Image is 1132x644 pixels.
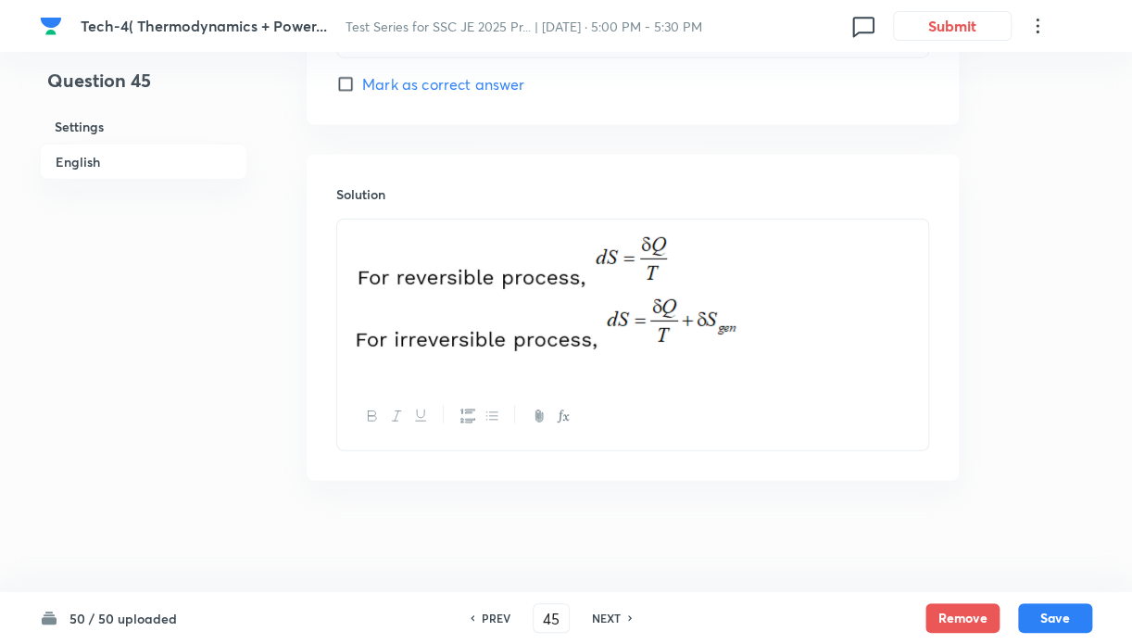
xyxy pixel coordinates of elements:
[40,15,66,37] a: Company Logo
[482,610,510,626] h6: PREV
[1018,603,1092,633] button: Save
[40,15,62,37] img: Company Logo
[81,16,327,35] span: Tech-4( Thermodynamics + Power...
[351,231,739,366] img: 01-10-25-05:54:17-AM
[925,603,1000,633] button: Remove
[346,18,702,35] span: Test Series for SSC JE 2025 Pr... | [DATE] · 5:00 PM - 5:30 PM
[40,67,247,109] h4: Question 45
[362,73,524,95] span: Mark as correct answer
[40,144,247,180] h6: English
[893,11,1012,41] button: Submit
[40,109,247,144] h6: Settings
[69,609,177,628] h6: 50 / 50 uploaded
[592,610,621,626] h6: NEXT
[336,184,929,204] h6: Solution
